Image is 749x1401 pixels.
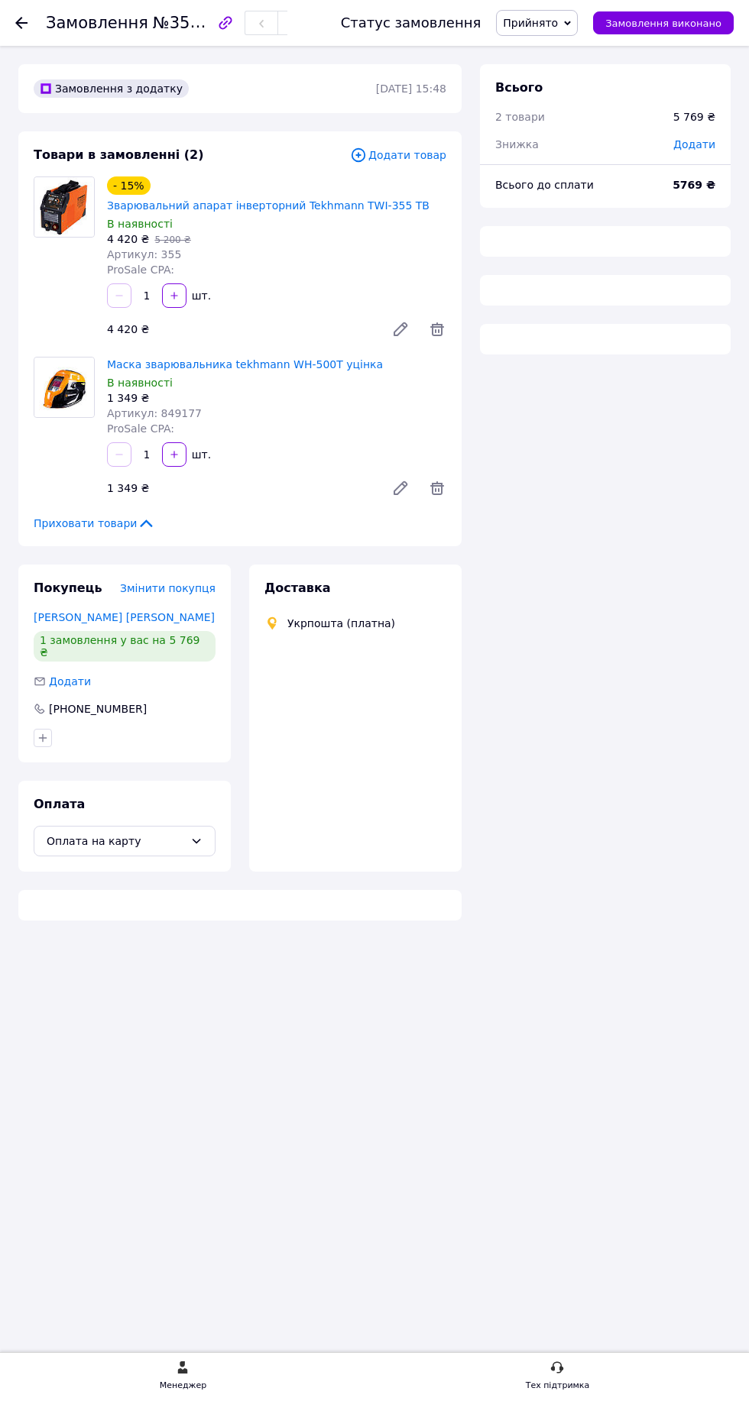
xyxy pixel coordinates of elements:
[495,80,543,95] span: Всього
[154,235,190,245] span: 5 200 ₴
[673,179,715,191] b: 5769 ₴
[428,320,446,338] span: Видалити
[188,288,212,303] div: шт.
[350,147,446,163] span: Додати товар
[34,581,102,595] span: Покупець
[46,14,148,32] span: Замовлення
[107,407,202,419] span: Артикул: 849177
[107,233,149,245] span: 4 420 ₴
[107,248,181,260] span: Артикул: 355
[160,1378,206,1393] div: Менеджер
[34,631,216,662] div: 1 замовлення у вас на 5 769 ₴
[34,177,94,237] img: Зварювальний апарат інверторний Tekhmann TWI-355 TB
[107,176,151,195] div: - 15%
[107,199,430,212] a: Зварювальний апарат інверторний Tekhmann TWI-355 TB
[376,83,446,95] time: [DATE] 15:48
[495,138,539,150] span: Знижка
[526,1378,590,1393] div: Тех підтримка
[34,358,94,417] img: Маска зварювальника tekhmann WH-500T уцінка
[188,447,212,462] div: шт.
[34,611,215,623] a: [PERSON_NAME] [PERSON_NAME]
[107,390,446,406] div: 1 349 ₴
[34,797,85,811] span: Оплата
[673,138,715,150] span: Додати
[107,358,383,370] a: Маска зварювальника tekhmann WH-500T уцінка
[107,422,174,435] span: ProSale CPA:
[101,477,379,499] div: 1 349 ₴
[49,675,91,688] span: Додати
[264,581,331,595] span: Доставка
[15,15,28,31] div: Повернутися назад
[428,479,446,497] span: Видалити
[34,79,189,98] div: Замовлення з додатку
[47,833,184,849] span: Оплата на карту
[593,11,734,34] button: Замовлення виконано
[107,377,173,389] span: В наявності
[385,473,416,503] a: Редагувати
[34,147,204,162] span: Товари в замовленні (2)
[385,314,416,345] a: Редагувати
[107,264,174,276] span: ProSale CPA:
[503,17,558,29] span: Прийнято
[47,701,148,717] div: [PHONE_NUMBER]
[605,18,721,29] span: Замовлення виконано
[341,15,481,31] div: Статус замовлення
[495,111,545,123] span: 2 товари
[34,516,155,531] span: Приховати товари
[673,109,715,125] div: 5 769 ₴
[101,319,379,340] div: 4 420 ₴
[495,179,594,191] span: Всього до сплати
[284,616,399,631] div: Укрпошта (платна)
[107,218,173,230] span: В наявності
[153,13,261,32] span: №356576180
[120,582,216,594] span: Змінити покупця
